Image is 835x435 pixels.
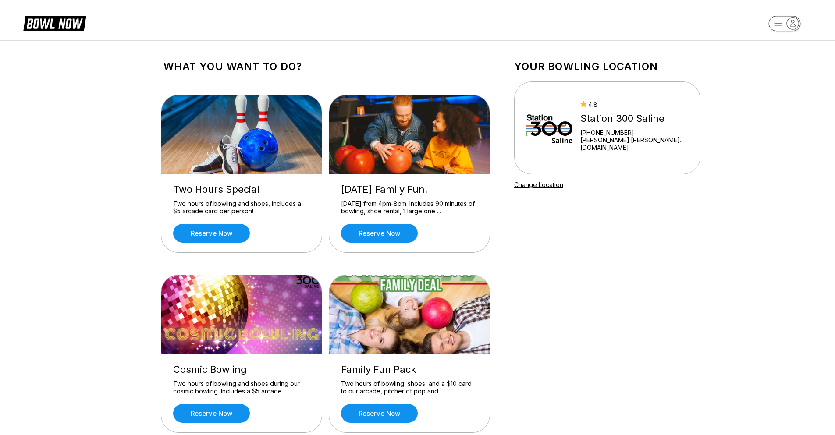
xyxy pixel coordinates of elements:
a: [PERSON_NAME].[PERSON_NAME]...[DOMAIN_NAME] [580,136,688,151]
img: Cosmic Bowling [161,275,323,354]
img: Friday Family Fun! [329,95,490,174]
a: Reserve now [341,224,418,243]
div: [DATE] Family Fun! [341,184,478,195]
div: 4.8 [580,101,688,108]
img: Family Fun Pack [329,275,490,354]
div: [PHONE_NUMBER] [580,129,688,136]
div: Family Fun Pack [341,364,478,375]
div: Two hours of bowling and shoes during our cosmic bowling. Includes a $5 arcade ... [173,380,310,395]
a: Reserve now [173,224,250,243]
div: Two hours of bowling, shoes, and a $10 card to our arcade, pitcher of pop and ... [341,380,478,395]
div: Station 300 Saline [580,113,688,124]
div: [DATE] from 4pm-8pm. Includes 90 minutes of bowling, shoe rental, 1 large one ... [341,200,478,215]
img: Two Hours Special [161,95,323,174]
div: Two hours of bowling and shoes, includes a $5 arcade card per person! [173,200,310,215]
img: Station 300 Saline [526,95,573,161]
a: Reserve now [341,404,418,423]
div: Two Hours Special [173,184,310,195]
a: Change Location [514,181,563,188]
a: Reserve now [173,404,250,423]
h1: Your bowling location [514,60,700,73]
div: Cosmic Bowling [173,364,310,375]
h1: What you want to do? [163,60,487,73]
